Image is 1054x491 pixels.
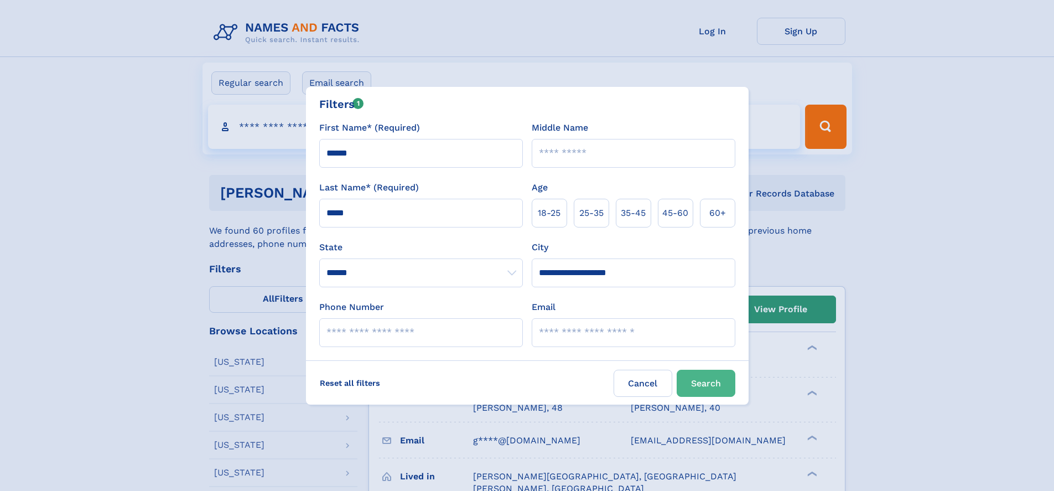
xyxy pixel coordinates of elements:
[662,206,688,220] span: 45‑60
[538,206,560,220] span: 18‑25
[532,181,548,194] label: Age
[677,370,735,397] button: Search
[614,370,672,397] label: Cancel
[709,206,726,220] span: 60+
[313,370,387,396] label: Reset all filters
[621,206,646,220] span: 35‑45
[579,206,604,220] span: 25‑35
[319,301,384,314] label: Phone Number
[319,241,523,254] label: State
[532,241,548,254] label: City
[319,181,419,194] label: Last Name* (Required)
[532,301,555,314] label: Email
[532,121,588,135] label: Middle Name
[319,96,364,112] div: Filters
[319,121,420,135] label: First Name* (Required)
